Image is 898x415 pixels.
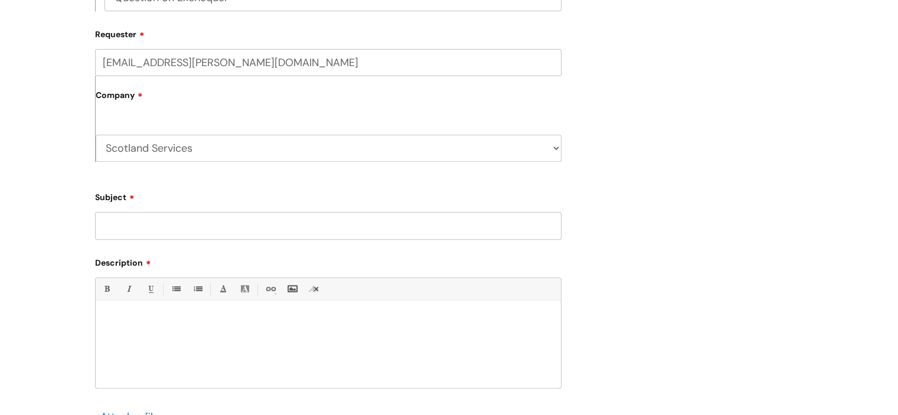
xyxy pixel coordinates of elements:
[143,282,158,296] a: Underline(Ctrl-U)
[96,86,561,113] label: Company
[263,282,277,296] a: Link
[99,282,114,296] a: Bold (Ctrl-B)
[215,282,230,296] a: Font Color
[285,282,299,296] a: Insert Image...
[95,188,561,202] label: Subject
[190,282,205,296] a: 1. Ordered List (Ctrl-Shift-8)
[168,282,183,296] a: • Unordered List (Ctrl-Shift-7)
[95,49,561,76] input: Email
[95,254,561,268] label: Description
[306,282,321,296] a: Remove formatting (Ctrl-\)
[237,282,252,296] a: Back Color
[95,25,561,40] label: Requester
[121,282,136,296] a: Italic (Ctrl-I)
